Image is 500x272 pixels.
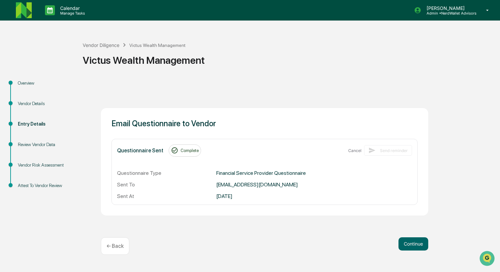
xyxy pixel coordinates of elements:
[55,5,88,11] p: Calendar
[398,237,428,251] button: Continue
[7,84,12,89] div: 🖐️
[479,250,497,268] iframe: Open customer support
[111,119,418,128] h1: Email Questionnaire to Vendor
[18,121,72,128] div: Entry Details
[22,57,84,62] div: We're available if you need us!
[216,181,298,188] div: [EMAIL_ADDRESS][DOMAIN_NAME]
[18,162,72,169] div: Vendor Risk Assessment
[7,14,120,24] p: How can we help?
[421,11,477,16] p: Admin • NerdWallet Advisors
[117,147,163,154] span: Questionnaire Sent
[18,182,72,189] div: Attest To Vendor Review
[7,97,12,102] div: 🔎
[216,193,232,199] div: [DATE]
[55,11,88,16] p: Manage Tasks
[129,43,186,48] div: Victus Wealth Management
[4,81,45,93] a: 🖐️Preclearance
[117,170,216,176] label: Questionnaire Type
[106,243,124,249] p: ← Back
[48,84,53,89] div: 🗄️
[83,54,497,66] div: Victus Wealth Management
[4,93,44,105] a: 🔎Data Lookup
[421,5,477,11] p: [PERSON_NAME]
[83,42,119,48] div: Vendor Diligence
[364,145,412,156] button: Send reminder
[13,83,43,90] span: Preclearance
[169,144,201,157] div: Complete
[18,80,72,87] div: Overview
[22,51,108,57] div: Start new chat
[47,112,80,117] a: Powered byPylon
[18,141,72,148] div: Review Vendor Data
[117,193,216,199] label: Sent At
[117,181,216,188] label: Sent To
[18,100,72,107] div: Vendor Details
[216,170,306,176] div: Financial Service Provider Questionnaire
[16,2,32,18] img: logo
[112,53,120,60] button: Start new chat
[13,96,42,102] span: Data Lookup
[55,83,82,90] span: Attestations
[7,51,19,62] img: 1746055101610-c473b297-6a78-478c-a979-82029cc54cd1
[66,112,80,117] span: Pylon
[348,145,361,156] button: Cancel
[45,81,85,93] a: 🗄️Attestations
